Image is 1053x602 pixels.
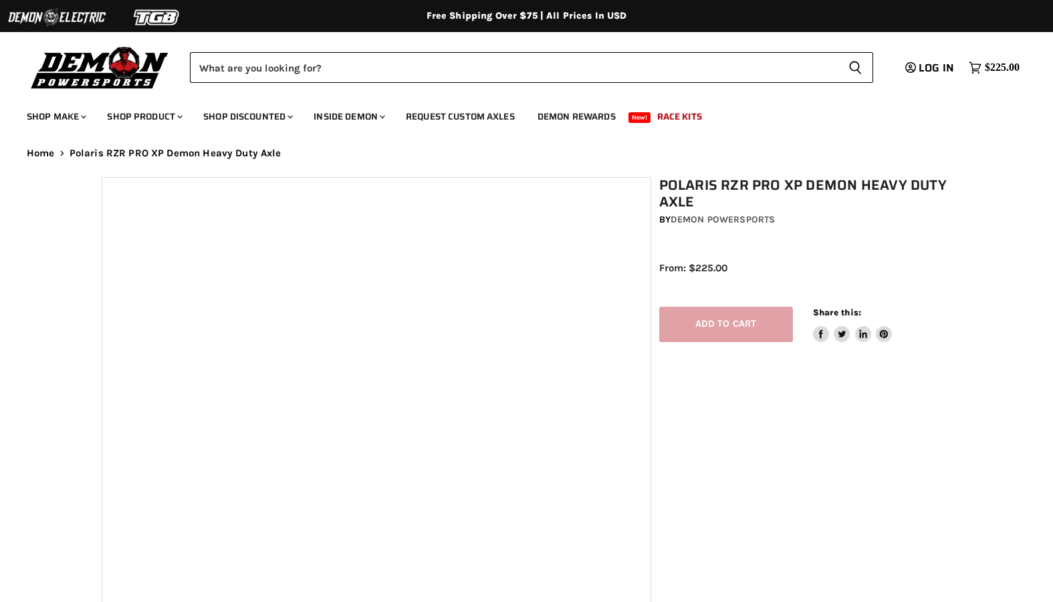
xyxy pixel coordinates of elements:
[919,59,954,76] span: Log in
[838,52,873,83] button: Search
[193,103,301,130] a: Shop Discounted
[396,103,525,130] a: Request Custom Axles
[659,212,959,227] div: by
[17,98,1016,130] ul: Main menu
[985,61,1020,74] span: $225.00
[97,103,191,130] a: Shop Product
[107,5,207,30] img: TGB Logo 2
[190,52,873,83] form: Product
[647,103,712,130] a: Race Kits
[27,43,173,91] img: Demon Powersports
[7,5,107,30] img: Demon Electric Logo 2
[899,62,962,74] a: Log in
[628,112,651,123] span: New!
[659,177,959,210] h1: Polaris RZR PRO XP Demon Heavy Duty Axle
[962,58,1026,78] a: $225.00
[813,307,861,317] span: Share this:
[17,103,94,130] a: Shop Make
[27,148,55,159] a: Home
[70,148,281,159] span: Polaris RZR PRO XP Demon Heavy Duty Axle
[304,103,393,130] a: Inside Demon
[659,262,727,274] span: From: $225.00
[190,52,838,83] input: Search
[528,103,626,130] a: Demon Rewards
[671,214,775,225] a: Demon Powersports
[813,307,893,342] aside: Share this:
